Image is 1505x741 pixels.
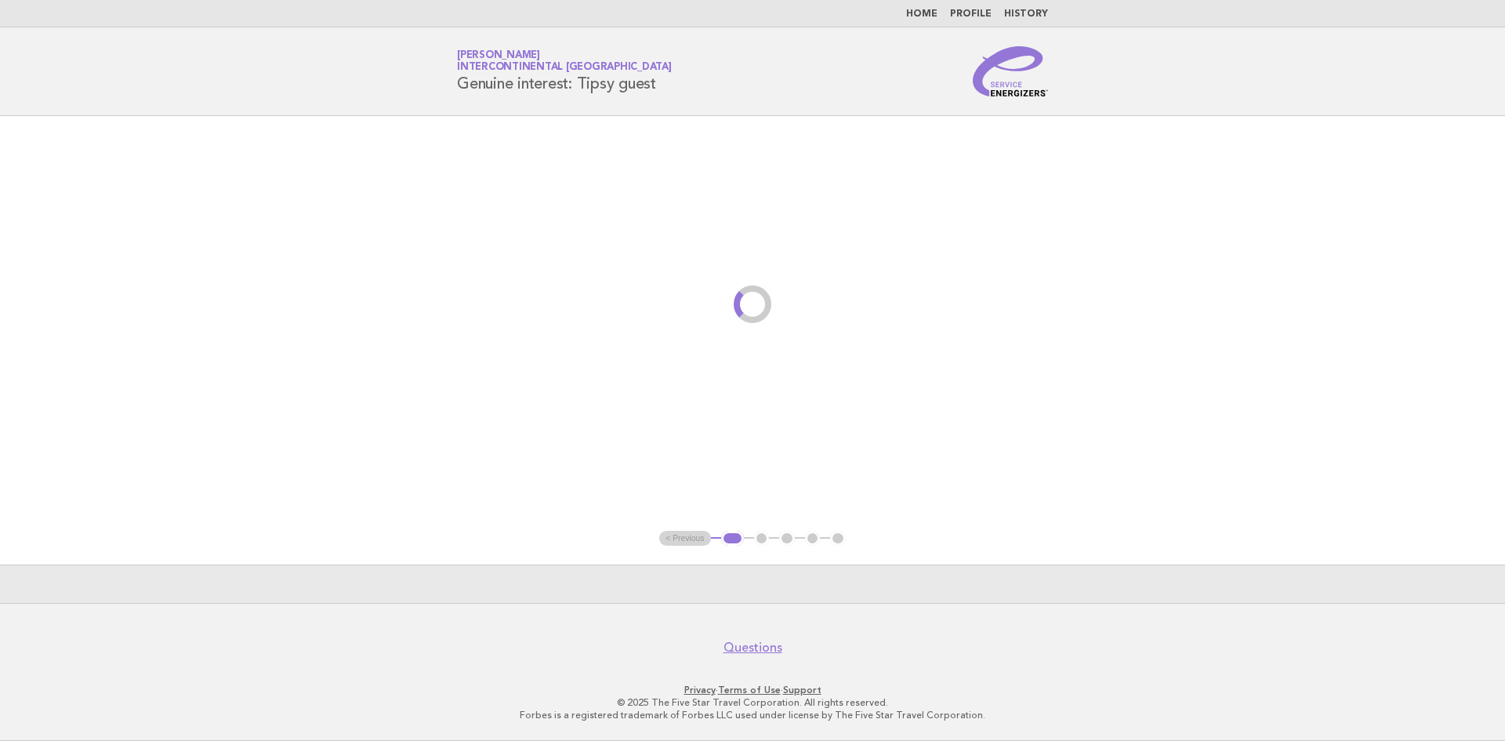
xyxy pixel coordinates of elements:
a: Privacy [684,685,716,696]
a: History [1004,9,1048,19]
a: Questions [723,640,782,656]
img: Service Energizers [973,46,1048,96]
h1: Genuine interest: Tipsy guest [457,51,672,92]
a: Terms of Use [718,685,781,696]
a: Support [783,685,821,696]
p: Forbes is a registered trademark of Forbes LLC used under license by The Five Star Travel Corpora... [273,709,1232,721]
a: [PERSON_NAME]InterContinental [GEOGRAPHIC_DATA] [457,50,672,72]
span: InterContinental [GEOGRAPHIC_DATA] [457,63,672,73]
a: Home [906,9,937,19]
p: · · [273,684,1232,696]
a: Profile [950,9,992,19]
p: © 2025 The Five Star Travel Corporation. All rights reserved. [273,696,1232,709]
